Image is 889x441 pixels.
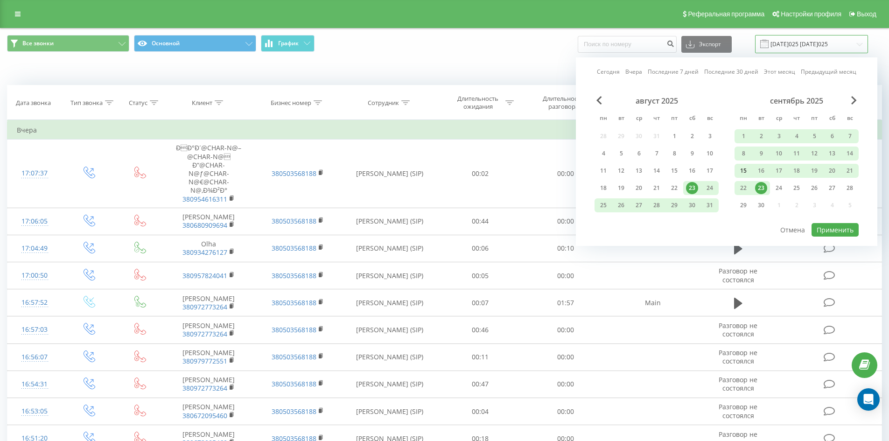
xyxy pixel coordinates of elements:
div: 16:54:31 [17,375,53,393]
div: 18 [597,182,609,194]
div: 17:00:50 [17,266,53,285]
a: 380672095460 [182,411,227,420]
td: 00:02 [438,140,523,208]
div: сб 6 сент. 2025 г. [823,129,841,143]
a: 380680909694 [182,221,227,230]
a: Вчера [625,67,642,76]
div: 16:53:05 [17,402,53,420]
div: 27 [633,199,645,211]
abbr: суббота [825,112,839,126]
div: сб 2 авг. 2025 г. [683,129,701,143]
div: 20 [826,165,838,177]
td: 00:00 [523,262,609,289]
span: Разговор не состоялся [719,402,757,420]
td: Вчера [7,121,882,140]
div: ср 3 сент. 2025 г. [770,129,788,143]
a: 380979772551 [182,357,227,365]
div: 22 [668,182,680,194]
td: 00:00 [523,371,609,398]
a: Последние 30 дней [704,67,758,76]
div: 17:07:37 [17,164,53,182]
td: Main [608,289,697,316]
div: вт 16 сент. 2025 г. [752,164,770,178]
div: 8 [668,147,680,160]
div: 27 [826,182,838,194]
div: вс 10 авг. 2025 г. [701,147,719,161]
td: Olha [164,235,253,262]
div: Дата звонка [16,99,51,107]
div: пт 19 сент. 2025 г. [805,164,823,178]
div: пт 8 авг. 2025 г. [665,147,683,161]
td: [PERSON_NAME] [164,208,253,235]
div: пн 22 сент. 2025 г. [735,181,752,195]
div: 14 [651,165,663,177]
div: 12 [615,165,627,177]
div: чт 18 сент. 2025 г. [788,164,805,178]
div: ср 24 сент. 2025 г. [770,181,788,195]
span: Next Month [851,96,857,105]
div: 16:56:07 [17,348,53,366]
div: 7 [651,147,663,160]
a: 380957824041 [182,271,227,280]
div: 9 [755,147,767,160]
div: 26 [615,199,627,211]
div: пт 1 авг. 2025 г. [665,129,683,143]
button: Применить [812,223,859,237]
a: 380503568188 [272,169,316,178]
div: пн 15 сент. 2025 г. [735,164,752,178]
div: 16 [755,165,767,177]
div: 25 [791,182,803,194]
div: 13 [826,147,838,160]
td: 00:11 [438,343,523,371]
div: чт 28 авг. 2025 г. [648,198,665,212]
div: 13 [633,165,645,177]
div: 16:57:03 [17,321,53,339]
td: [PERSON_NAME] (SIP) [342,235,438,262]
div: сентябрь 2025 [735,96,859,105]
div: 16:57:52 [17,294,53,312]
abbr: вторник [754,112,768,126]
div: вс 17 авг. 2025 г. [701,164,719,178]
div: 24 [704,182,716,194]
div: 16 [686,165,698,177]
div: 28 [651,199,663,211]
td: [PERSON_NAME] (SIP) [342,140,438,208]
div: 11 [791,147,803,160]
div: Тип звонка [70,99,103,107]
div: Длительность разговора [539,95,588,111]
td: [PERSON_NAME] (SIP) [342,289,438,316]
button: Отмена [775,223,810,237]
span: Выход [857,10,876,18]
td: 00:00 [523,398,609,425]
div: 28 [844,182,856,194]
abbr: пятница [807,112,821,126]
div: 11 [597,165,609,177]
div: вт 9 сент. 2025 г. [752,147,770,161]
abbr: четверг [650,112,664,126]
div: пт 29 авг. 2025 г. [665,198,683,212]
div: Длительность ожидания [453,95,503,111]
div: август 2025 [595,96,719,105]
div: 9 [686,147,698,160]
abbr: четверг [790,112,804,126]
div: вс 28 сент. 2025 г. [841,181,859,195]
span: Разговор не состоялся [719,321,757,338]
div: вс 21 сент. 2025 г. [841,164,859,178]
div: 3 [704,130,716,142]
td: [PERSON_NAME] (SIP) [342,262,438,289]
div: ср 13 авг. 2025 г. [630,164,648,178]
a: 380503568188 [272,217,316,225]
div: вт 23 сент. 2025 г. [752,181,770,195]
div: 30 [755,199,767,211]
span: Разговор не состоялся [719,375,757,392]
a: 380972773264 [182,329,227,338]
abbr: пятница [667,112,681,126]
div: 18 [791,165,803,177]
div: вс 3 авг. 2025 г. [701,129,719,143]
div: Статус [129,99,147,107]
div: сб 27 сент. 2025 г. [823,181,841,195]
span: Все звонки [22,40,54,47]
div: 2 [686,130,698,142]
abbr: среда [772,112,786,126]
div: ср 27 авг. 2025 г. [630,198,648,212]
